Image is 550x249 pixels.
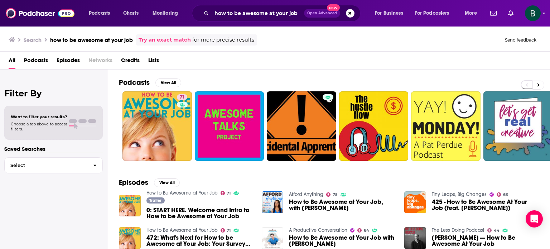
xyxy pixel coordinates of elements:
a: PodcastsView All [119,78,181,87]
span: 44 [494,229,500,232]
a: 71 [122,91,192,161]
span: Networks [88,54,112,69]
a: The Less Doing Podcast [432,227,484,233]
span: Charts [123,8,139,18]
span: For Business [375,8,403,18]
a: Credits [121,54,140,69]
img: How to Be Awesome at Your Job, with Pete Mockaitis [262,191,284,213]
a: Podcasts [24,54,48,69]
span: 425 - How to Be Awesome At Your Job (feat. [PERSON_NAME]) [432,199,539,211]
img: Pete Mockaitis — How to Be Awesome At Your Job [404,227,426,249]
a: 71 [177,94,187,100]
img: How to Be Awesome at Your Job with Pete Mockaitis [262,227,284,249]
span: Open Advanced [307,11,337,15]
span: 63 [503,193,508,196]
span: Want to filter your results? [11,114,67,119]
a: A Productive Conversation [289,227,347,233]
h2: Filter By [4,88,103,99]
button: open menu [148,8,187,19]
span: 75 [333,193,338,196]
button: Send feedback [503,37,539,43]
span: 71 [180,94,184,101]
a: Afford Anything [289,191,323,197]
a: How to Be Awesome at Your Job [146,190,218,196]
input: Search podcasts, credits, & more... [212,8,304,19]
span: 64 [364,229,369,232]
a: Lists [148,54,159,69]
a: Show notifications dropdown [505,7,516,19]
button: Select [4,157,103,173]
h2: Podcasts [119,78,150,87]
a: Try an exact match [139,36,191,44]
span: Select [5,163,87,168]
button: View All [154,178,180,187]
span: Choose a tab above to access filters. [11,121,67,131]
a: Charts [119,8,143,19]
a: 63 [497,192,508,197]
a: EpisodesView All [119,178,180,187]
span: [PERSON_NAME] — How to Be Awesome At Your Job [432,235,539,247]
button: Open AdvancedNew [304,9,340,18]
a: 64 [357,228,369,233]
img: User Profile [525,5,541,21]
span: New [327,4,340,11]
a: 0: START HERE. Welcome and Intro to How to be Awesome at Your Job [146,207,253,219]
button: open menu [410,8,460,19]
a: 472: What's Next for How to be Awesome at Your Job: Your Survey results Are Shaping Our Future! [146,235,253,247]
button: open menu [370,8,412,19]
h2: Episodes [119,178,148,187]
span: How to Be Awesome at Your Job, with [PERSON_NAME] [289,199,396,211]
a: Episodes [57,54,80,69]
h3: Search [24,37,42,43]
div: Search podcasts, credits, & more... [199,5,367,21]
img: Podchaser - Follow, Share and Rate Podcasts [6,6,74,20]
span: 71 [227,192,231,195]
img: 425 - How to Be Awesome At Your Job (feat. Pete Mockaitis) [404,191,426,213]
span: Logged in as betsy46033 [525,5,541,21]
a: 425 - How to Be Awesome At Your Job (feat. Pete Mockaitis) [432,199,539,211]
span: for more precise results [192,36,254,44]
h3: how to be awesome at your job [50,37,133,43]
a: How to Be Awesome at Your Job, with Pete Mockaitis [289,199,396,211]
a: 71 [221,191,231,195]
span: How to Be Awesome at Your Job with [PERSON_NAME] [289,235,396,247]
a: Show notifications dropdown [487,7,500,19]
a: 71 [221,228,231,233]
img: 472: What's Next for How to be Awesome at Your Job: Your Survey results Are Shaping Our Future! [119,227,141,249]
a: Pete Mockaitis — How to Be Awesome At Your Job [432,235,539,247]
button: Show profile menu [525,5,541,21]
button: View All [155,78,181,87]
button: open menu [460,8,486,19]
a: All [9,54,15,69]
p: Saved Searches [4,145,103,152]
span: Monitoring [153,8,178,18]
span: More [465,8,477,18]
a: How to Be Awesome at Your Job [146,227,218,233]
span: Trailer [149,198,161,203]
span: 71 [227,229,231,232]
span: For Podcasters [415,8,449,18]
span: Podcasts [89,8,110,18]
a: 44 [487,228,500,233]
a: How to Be Awesome at Your Job with Pete Mockaitis [289,235,396,247]
div: Open Intercom Messenger [526,210,543,228]
img: 0: START HERE. Welcome and Intro to How to be Awesome at Your Job [119,195,141,217]
button: open menu [84,8,119,19]
a: 75 [326,192,338,197]
a: Tiny Leaps, Big Changes [432,191,487,197]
